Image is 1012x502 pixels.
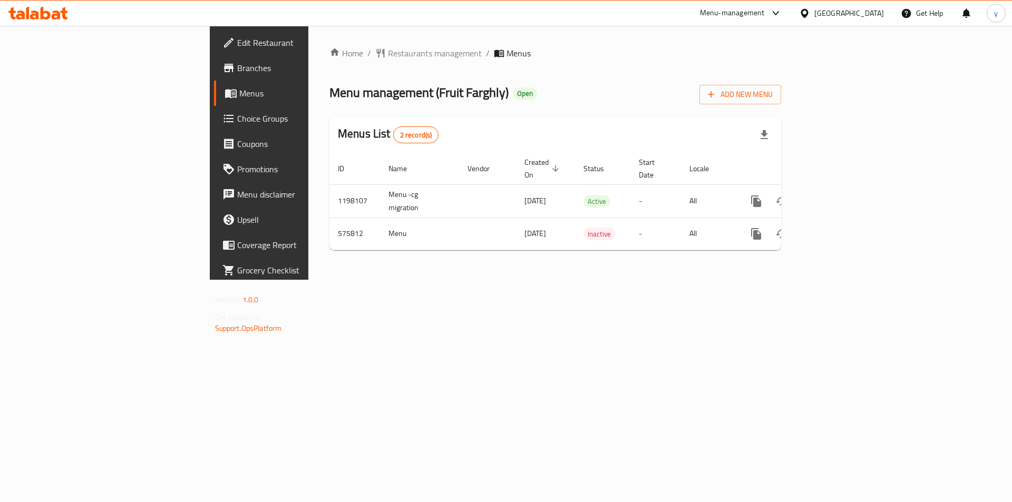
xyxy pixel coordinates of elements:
span: Upsell [237,213,371,226]
span: Menu disclaimer [237,188,371,201]
span: Status [583,162,618,175]
button: Add New Menu [699,85,781,104]
span: Promotions [237,163,371,175]
span: Open [513,89,537,98]
span: Menus [507,47,531,60]
span: Add New Menu [708,88,773,101]
a: Choice Groups [214,106,379,131]
th: Actions [735,153,853,185]
td: - [630,184,681,218]
span: Branches [237,62,371,74]
span: [DATE] [524,227,546,240]
div: Active [583,195,610,208]
a: Edit Restaurant [214,30,379,55]
span: Choice Groups [237,112,371,125]
span: Coupons [237,137,371,150]
table: enhanced table [329,153,853,250]
span: Vendor [468,162,503,175]
td: - [630,218,681,250]
div: Menu-management [700,7,765,19]
nav: breadcrumb [329,47,781,60]
div: Open [513,87,537,100]
div: Total records count [393,126,439,143]
td: Menu -cg migration [380,184,459,218]
td: All [681,184,735,218]
span: Restaurants management [388,47,482,60]
a: Restaurants management [375,47,482,60]
li: / [486,47,490,60]
a: Menus [214,81,379,106]
span: Version: [215,293,241,307]
span: 2 record(s) [394,130,439,140]
span: Name [388,162,421,175]
span: 1.0.0 [242,293,259,307]
span: y [994,7,998,19]
span: Get support on: [215,311,264,324]
span: Start Date [639,156,668,181]
button: more [744,189,769,214]
span: [DATE] [524,194,546,208]
td: Menu [380,218,459,250]
span: Grocery Checklist [237,264,371,277]
button: Change Status [769,189,794,214]
a: Upsell [214,207,379,232]
a: Coupons [214,131,379,156]
button: Change Status [769,221,794,247]
span: Coverage Report [237,239,371,251]
div: [GEOGRAPHIC_DATA] [814,7,884,19]
button: more [744,221,769,247]
a: Branches [214,55,379,81]
a: Grocery Checklist [214,258,379,283]
a: Coverage Report [214,232,379,258]
h2: Menus List [338,126,439,143]
a: Promotions [214,156,379,182]
span: Locale [689,162,723,175]
td: All [681,218,735,250]
a: Menu disclaimer [214,182,379,207]
span: Menu management ( Fruit Farghly ) [329,81,509,104]
a: Support.OpsPlatform [215,321,282,335]
span: Edit Restaurant [237,36,371,49]
span: Inactive [583,228,615,240]
span: Menus [239,87,371,100]
div: Export file [752,122,777,147]
span: Created On [524,156,562,181]
span: Active [583,195,610,208]
span: ID [338,162,358,175]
